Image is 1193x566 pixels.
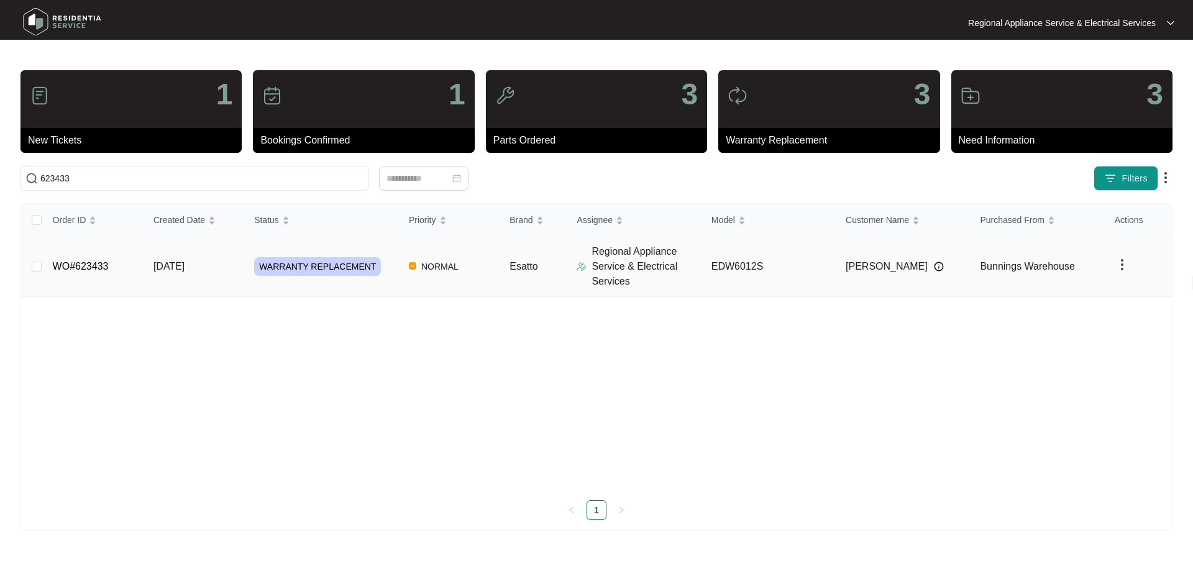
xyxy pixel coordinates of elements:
td: EDW6012S [702,237,836,297]
p: Regional Appliance Service & Electrical Services [592,244,701,289]
img: residentia service logo [19,3,106,40]
img: icon [30,86,50,106]
p: 1 [449,80,465,109]
p: New Tickets [28,133,242,148]
th: Priority [399,204,500,237]
img: icon [961,86,980,106]
p: 3 [914,80,931,109]
th: Model [702,204,836,237]
img: search-icon [25,172,38,185]
img: icon [495,86,515,106]
p: Warranty Replacement [726,133,939,148]
p: 3 [1146,80,1163,109]
li: Previous Page [562,500,582,520]
span: Customer Name [846,213,909,227]
span: Status [254,213,279,227]
th: Assignee [567,204,701,237]
p: 3 [681,80,698,109]
th: Order ID [43,204,144,237]
span: Brand [510,213,533,227]
li: Next Page [611,500,631,520]
th: Actions [1105,204,1172,237]
span: [PERSON_NAME] [846,259,928,274]
span: Created Date [153,213,205,227]
span: Model [711,213,735,227]
span: Esatto [510,261,537,272]
p: 1 [216,80,233,109]
th: Customer Name [836,204,970,237]
a: 1 [587,501,606,519]
span: right [618,506,625,514]
img: Vercel Logo [409,262,416,270]
span: Bunnings Warehouse [980,261,1074,272]
span: NORMAL [416,259,464,274]
button: right [611,500,631,520]
button: left [562,500,582,520]
img: dropdown arrow [1167,20,1174,26]
img: Assigner Icon [577,262,587,272]
th: Created Date [144,204,244,237]
span: WARRANTY REPLACEMENT [254,257,381,276]
th: Status [244,204,399,237]
span: Priority [409,213,436,227]
li: 1 [587,500,606,520]
p: Parts Ordered [493,133,707,148]
span: [DATE] [153,261,185,272]
th: Brand [500,204,567,237]
img: filter icon [1104,172,1117,185]
img: Info icon [934,262,944,272]
th: Purchased From [970,204,1104,237]
span: Assignee [577,213,613,227]
span: left [568,506,575,514]
img: icon [728,86,747,106]
span: Purchased From [980,213,1044,227]
button: filter iconFilters [1094,166,1158,191]
img: icon [262,86,282,106]
a: WO#623433 [53,261,109,272]
span: Order ID [53,213,86,227]
p: Regional Appliance Service & Electrical Services [968,17,1156,29]
input: Search by Order Id, Assignee Name, Customer Name, Brand and Model [40,171,363,185]
img: dropdown arrow [1158,170,1173,185]
img: dropdown arrow [1115,257,1130,272]
span: Filters [1122,172,1148,185]
p: Bookings Confirmed [260,133,474,148]
p: Need Information [959,133,1172,148]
